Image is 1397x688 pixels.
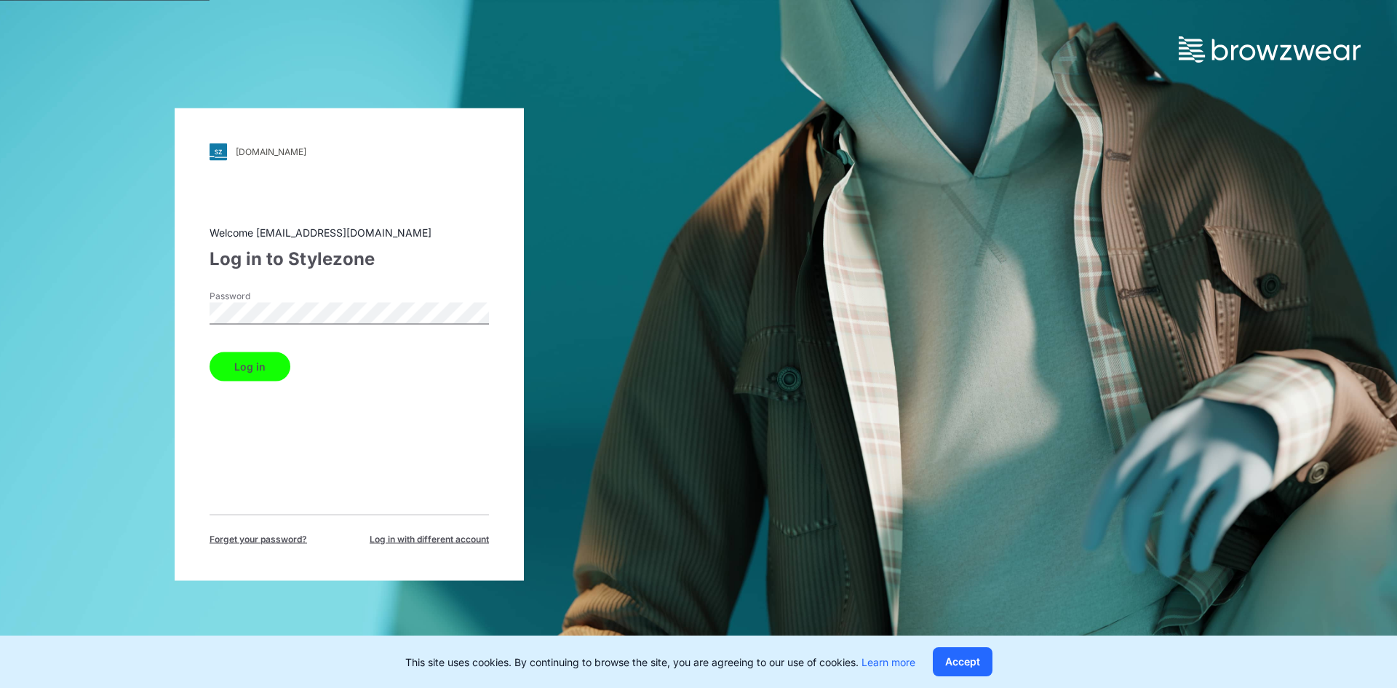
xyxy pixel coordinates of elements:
[210,224,489,240] div: Welcome [EMAIL_ADDRESS][DOMAIN_NAME]
[210,352,290,381] button: Log in
[933,647,992,676] button: Accept
[210,143,227,160] img: svg+xml;base64,PHN2ZyB3aWR0aD0iMjgiIGhlaWdodD0iMjgiIHZpZXdCb3g9IjAgMCAyOCAyOCIgZmlsbD0ibm9uZSIgeG...
[236,146,306,157] div: [DOMAIN_NAME]
[210,532,307,545] span: Forget your password?
[1179,36,1361,63] img: browzwear-logo.73288ffb.svg
[861,656,915,668] a: Learn more
[210,245,489,272] div: Log in to Stylezone
[370,532,489,545] span: Log in with different account
[405,655,915,670] p: This site uses cookies. By continuing to browse the site, you are agreeing to our use of cookies.
[210,143,489,160] a: [DOMAIN_NAME]
[210,289,311,302] label: Password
